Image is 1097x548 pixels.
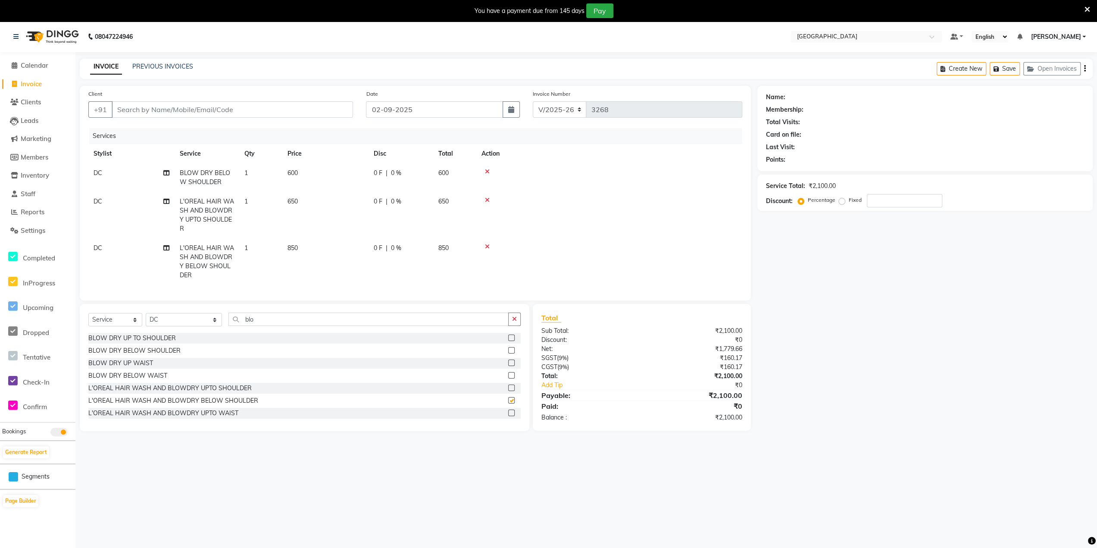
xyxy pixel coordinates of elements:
span: Invoice [21,80,42,88]
button: Open Invoices [1023,62,1081,75]
div: ₹0 [642,401,749,411]
span: Members [21,153,48,161]
span: Clients [21,98,41,106]
span: CGST [541,363,557,371]
a: Inventory [2,171,73,181]
a: Invoice [2,79,73,89]
div: Sub Total: [535,326,642,335]
div: ( ) [535,354,642,363]
a: Members [2,153,73,163]
input: Search by Name/Mobile/Email/Code [112,101,353,118]
div: Name: [766,93,785,102]
div: ₹160.17 [642,354,749,363]
a: Settings [2,226,73,236]
div: Balance : [535,413,642,422]
span: L'OREAL HAIR WASH AND BLOWDRY BELOW SHOULDER [180,244,234,279]
a: Staff [2,189,73,199]
div: ₹0 [642,335,749,344]
div: ₹2,100.00 [809,182,836,191]
a: Reports [2,207,73,217]
a: Add Tip [535,381,659,390]
button: Pay [586,3,613,18]
span: 0 F [374,169,382,178]
div: Last Visit: [766,143,795,152]
span: 1 [244,244,248,252]
span: L'OREAL HAIR WASH AND BLOWDRY UPTO SHOULDER [180,197,234,232]
span: DC [94,197,102,205]
div: Paid: [535,401,642,411]
span: 9% [559,354,567,361]
div: ₹1,779.66 [642,344,749,354]
span: DC [94,169,102,177]
th: Action [476,144,742,163]
th: Service [175,144,239,163]
div: ₹2,100.00 [642,390,749,401]
span: 1 [244,197,248,205]
label: Date [366,90,378,98]
button: +91 [88,101,113,118]
b: 08047224946 [95,25,133,49]
label: Fixed [849,196,862,204]
span: 0 % [391,244,401,253]
span: | [386,197,388,206]
div: ₹0 [659,381,749,390]
a: PREVIOUS INVOICES [132,63,193,70]
a: Leads [2,116,73,126]
span: Upcoming [23,304,53,312]
span: Dropped [23,329,49,337]
span: 9% [559,363,567,370]
div: Discount: [535,335,642,344]
span: Settings [21,226,45,235]
a: Clients [2,97,73,107]
th: Price [282,144,369,163]
div: Service Total: [766,182,805,191]
span: 0 % [391,169,401,178]
span: 0 % [391,197,401,206]
div: Services [89,128,749,144]
span: Completed [23,254,55,262]
span: Marketing [21,135,51,143]
div: Discount: [766,197,793,206]
th: Qty [239,144,282,163]
th: Disc [369,144,433,163]
span: SGST [541,354,557,362]
span: Tentative [23,353,50,361]
span: 600 [438,169,449,177]
span: 650 [288,197,298,205]
div: Payable: [535,390,642,401]
button: Generate Report [3,446,49,458]
div: Membership: [766,105,803,114]
div: Points: [766,155,785,164]
button: Create New [937,62,986,75]
div: ₹160.17 [642,363,749,372]
span: [PERSON_NAME] [1031,32,1081,41]
div: L'OREAL HAIR WASH AND BLOWDRY UPTO WAIST [88,409,238,418]
div: L'OREAL HAIR WASH AND BLOWDRY BELOW SHOULDER [88,396,258,405]
span: 0 F [374,244,382,253]
span: Check-In [23,378,50,386]
label: Invoice Number [533,90,570,98]
span: 650 [438,197,449,205]
span: Inventory [21,171,49,179]
div: L'OREAL HAIR WASH AND BLOWDRY UPTO SHOULDER [88,384,252,393]
span: 600 [288,169,298,177]
span: | [386,244,388,253]
span: Confirm [23,403,47,411]
a: INVOICE [90,59,122,75]
span: DC [94,244,102,252]
span: Calendar [21,61,48,69]
span: 1 [244,169,248,177]
div: You have a payment due from 145 days [475,6,584,16]
th: Total [433,144,476,163]
span: BLOW DRY BELOW SHOULDER [180,169,230,186]
span: 850 [288,244,298,252]
img: logo [22,25,81,49]
div: BLOW DRY UP WAIST [88,359,153,368]
span: Total [541,313,561,323]
th: Stylist [88,144,175,163]
div: Total Visits: [766,118,800,127]
div: BLOW DRY BELOW WAIST [88,371,167,380]
span: InProgress [23,279,55,287]
span: Leads [21,116,38,125]
span: | [386,169,388,178]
